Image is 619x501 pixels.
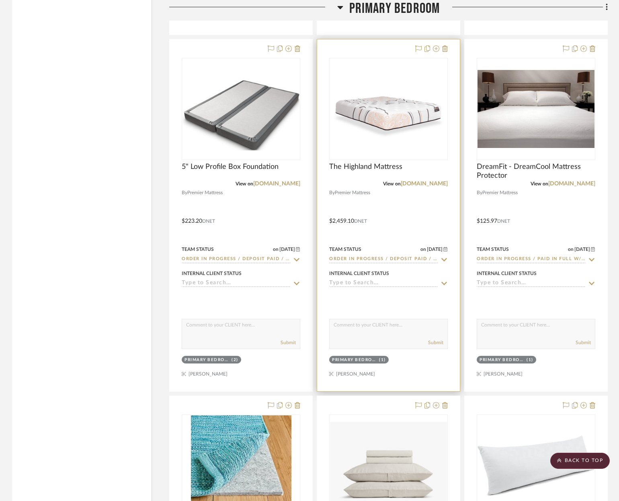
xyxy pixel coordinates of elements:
div: Primary Bedroom [184,357,230,363]
div: (1) [379,357,386,363]
a: [DOMAIN_NAME] [253,181,300,187]
span: View on [383,181,401,186]
span: By [329,189,335,197]
span: Premier Mattress [482,189,518,197]
span: on [420,247,426,252]
span: Premier Mattress [335,189,370,197]
div: (2) [232,357,238,363]
span: [DATE] [574,246,591,252]
img: DreamFit - DreamCool Mattress Protector [478,70,594,148]
div: Internal Client Status [182,270,242,277]
div: 0 [477,58,595,160]
div: Primary Bedroom [480,357,525,363]
span: [DATE] [279,246,296,252]
div: Internal Client Status [329,270,389,277]
button: Submit [281,339,296,346]
span: View on [531,181,548,186]
button: Submit [428,339,443,346]
input: Type to Search… [182,256,291,263]
img: 5" Low Profile Box Foundation [182,68,299,150]
span: The Highland Mattress [329,162,402,171]
div: Team Status [182,246,214,253]
div: (1) [527,357,533,363]
img: MoonRest 20x48 Inch Synthetic Down Alternative Rectangle Pillow Insert Form Stuffer for Sofa Sham... [478,435,594,496]
span: By [477,189,482,197]
input: Type to Search… [477,256,586,263]
input: Type to Search… [182,280,291,287]
span: Premier Mattress [187,189,223,197]
input: Type to Search… [329,256,438,263]
div: Primary Bedroom [332,357,377,363]
button: Submit [576,339,591,346]
span: 5" Low Profile Box Foundation [182,162,279,171]
span: on [273,247,279,252]
div: Team Status [329,246,361,253]
img: The Highland Mattress [330,65,447,153]
span: DreamFit - DreamCool Mattress Protector [477,162,595,180]
div: Internal Client Status [477,270,537,277]
scroll-to-top-button: BACK TO TOP [550,453,610,469]
span: View on [236,181,253,186]
input: Type to Search… [477,280,586,287]
a: [DOMAIN_NAME] [548,181,595,187]
span: [DATE] [426,246,443,252]
span: By [182,189,187,197]
span: on [568,247,574,252]
div: 0 [330,58,447,160]
input: Type to Search… [329,280,438,287]
div: Team Status [477,246,509,253]
a: [DOMAIN_NAME] [401,181,448,187]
